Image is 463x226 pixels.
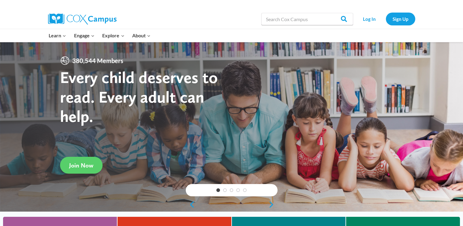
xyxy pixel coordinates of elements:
a: next [268,201,278,208]
a: 4 [236,188,240,192]
strong: Every child deserves to read. Every adult can help. [60,67,218,126]
a: 5 [243,188,247,192]
span: Learn [49,32,66,40]
a: previous [186,201,195,208]
a: 3 [230,188,233,192]
nav: Secondary Navigation [356,13,415,25]
span: Explore [102,32,124,40]
a: 1 [216,188,220,192]
nav: Primary Navigation [45,29,155,42]
div: content slider buttons [186,198,278,211]
input: Search Cox Campus [261,13,353,25]
span: About [132,32,151,40]
a: 2 [223,188,227,192]
img: Cox Campus [48,13,117,24]
span: 380,544 Members [70,56,126,66]
a: Log In [356,13,383,25]
span: Join Now [69,162,93,169]
a: Join Now [60,157,103,174]
a: Sign Up [386,13,415,25]
span: Engage [74,32,95,40]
